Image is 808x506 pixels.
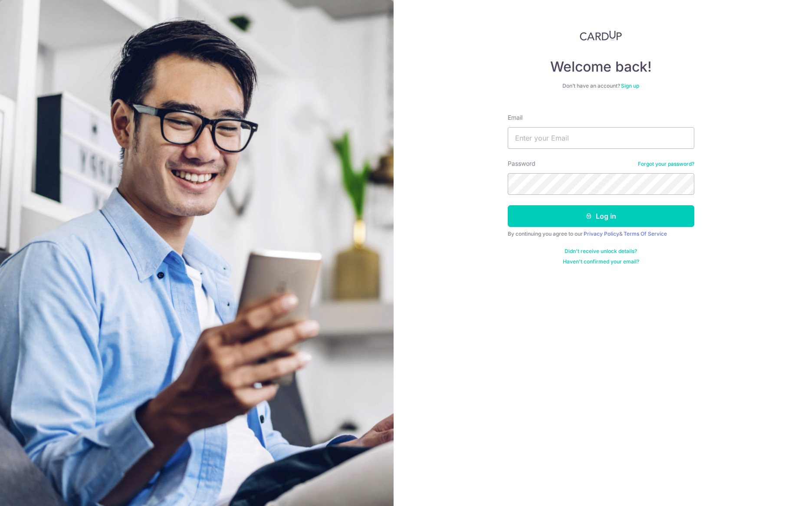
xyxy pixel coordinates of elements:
a: Didn't receive unlock details? [565,248,637,255]
label: Password [508,159,535,168]
h4: Welcome back! [508,58,694,76]
a: Sign up [621,82,639,89]
a: Haven't confirmed your email? [563,258,639,265]
a: Forgot your password? [638,161,694,168]
button: Log in [508,205,694,227]
input: Enter your Email [508,127,694,149]
div: Don’t have an account? [508,82,694,89]
div: By continuing you agree to our & [508,230,694,237]
img: CardUp Logo [580,30,622,41]
a: Privacy Policy [584,230,619,237]
a: Terms Of Service [624,230,667,237]
label: Email [508,113,522,122]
